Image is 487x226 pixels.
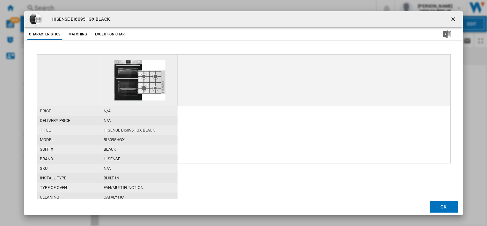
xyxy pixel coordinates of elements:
[450,16,458,24] ng-md-icon: getI18NText('BUTTONS.CLOSE_DIALOG')
[37,183,101,192] div: TYPE OF OVEN
[101,145,178,154] div: BLACK
[64,29,92,40] button: Matching
[101,173,178,183] div: BUILT IN
[37,164,101,173] div: sku
[101,135,178,145] div: BI6095HGX
[37,154,101,164] div: brand
[101,164,178,173] div: N/A
[447,13,460,26] button: getI18NText('BUTTONS.CLOSE_DIALOG')
[101,183,178,192] div: FAN/MULTIFUNCTION
[37,145,101,154] div: suffix
[29,13,42,26] img: BI6095HGXUK_SS_Hisense_Oven_Hob_Pack_01.png
[37,125,101,135] div: title
[430,201,458,213] button: OK
[24,11,462,215] md-dialog: Product popup
[433,29,461,40] button: Download in Excel
[37,106,101,116] div: price
[101,192,178,202] div: CATALYTIC
[93,29,129,40] button: Evolution chart
[48,16,110,23] h4: HISENSE BI6095HGX BLACK
[37,116,101,125] div: delivery price
[37,192,101,202] div: CLEANING
[101,154,178,164] div: HISENSE
[37,173,101,183] div: INSTALL TYPE
[114,55,165,106] img: BI6095HGXUK_SS_Hisense_Oven_Hob_Pack_01.png
[101,116,178,125] div: N/A
[101,125,178,135] div: HISENSE BI6095HGX BLACK
[37,135,101,145] div: model
[101,106,178,116] div: N/A
[443,30,451,38] img: excel-24x24.png
[27,29,62,40] button: Characteristics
